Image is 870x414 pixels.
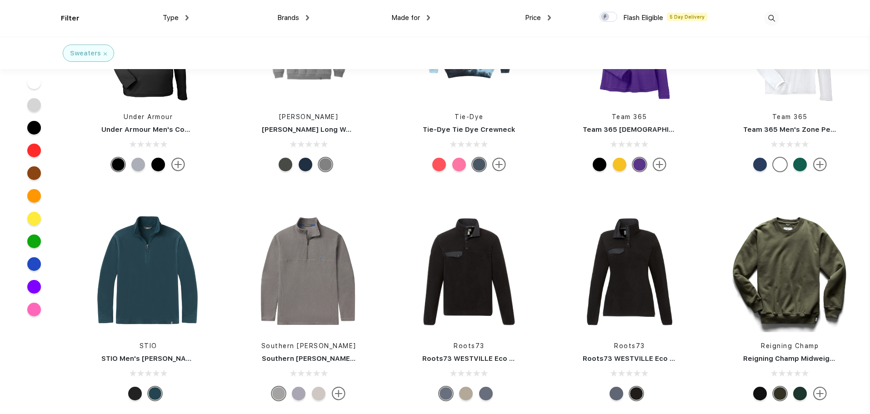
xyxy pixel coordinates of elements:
img: func=resize&h=266 [248,211,369,332]
img: dropdown.png [548,15,551,20]
div: Blue Nights Heather [299,158,312,171]
img: desktop_search.svg [764,11,779,26]
div: Abyss [128,387,142,400]
span: Flash Eligible [623,14,663,22]
a: Roots73 WESTVILLE Eco Microfleece Pullover [422,354,582,363]
img: dropdown.png [306,15,309,20]
div: Spiral Pink [452,158,466,171]
span: Brands [277,14,299,22]
a: Southern [PERSON_NAME] [261,342,356,349]
img: more.svg [813,158,827,171]
div: Sport Forest [793,158,807,171]
img: more.svg [492,158,506,171]
a: [PERSON_NAME] Long Weekend Crew [262,125,392,134]
div: Denim Mix [610,387,623,400]
div: Black [630,387,643,400]
a: Reigning Champ [761,342,819,349]
div: Fluorescent Swirl [432,158,446,171]
div: Black [593,158,606,171]
img: more.svg [332,387,345,400]
img: more.svg [813,387,827,400]
img: func=resize&h=266 [569,211,690,332]
a: Roots73 WESTVILLE Eco Microfleece Pullover [583,354,742,363]
img: dropdown.png [185,15,189,20]
img: func=resize&h=266 [730,211,850,332]
div: Midnight Hour [148,387,162,400]
a: Roots73 [614,342,645,349]
span: Price [525,14,541,22]
img: func=resize&h=266 [409,211,530,332]
a: Under Armour [124,113,173,120]
a: Tie-Dye [455,113,484,120]
div: Light Grey Heather [319,158,332,171]
a: Team 365 [612,113,647,120]
a: Tie-Dye Tie Dye Crewneck [423,125,515,134]
div: Black Wht 001 [111,158,125,171]
a: Team 365 [772,113,808,120]
span: Made for [391,14,420,22]
div: White [773,158,787,171]
div: Sweaters [70,49,101,58]
img: filter_cancel.svg [104,52,107,55]
a: Team 365 [DEMOGRAPHIC_DATA]' Zone Performance Quarter-Zip [583,125,810,134]
img: more.svg [653,158,666,171]
div: Sport Purple [633,158,646,171]
div: Blue Ocean [472,158,486,171]
div: Burnt Taupe [312,387,325,400]
div: British Racing Green [793,387,807,400]
a: Under Armour Men's Command Quarter-Zip [101,125,253,134]
img: func=resize&h=266 [88,211,209,332]
div: Oatmeal [459,387,473,400]
div: Filter [61,13,80,24]
img: more.svg [171,158,185,171]
a: [PERSON_NAME] [279,113,339,120]
div: Black [753,387,767,400]
div: Denim Mix [479,387,493,400]
img: dropdown.png [427,15,430,20]
div: Mod Gry Wh 011 [131,158,145,171]
div: FIR [773,387,787,400]
div: Black Wht_001 [151,158,165,171]
div: Copper Slate [292,387,305,400]
a: STIO [140,342,157,349]
a: Roots73 [454,342,485,349]
div: Sp Athletic Gold [613,158,626,171]
a: STIO Men's [PERSON_NAME] Fleece Half-Zip [101,354,254,363]
a: Southern [PERSON_NAME] Copper Trail Fleece Pullover [262,354,454,363]
div: Midnight Gray [272,387,285,400]
div: Black [439,387,453,400]
div: Dark Grey Heather [279,158,292,171]
div: Sport Dark Navy [753,158,767,171]
span: Type [163,14,179,22]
